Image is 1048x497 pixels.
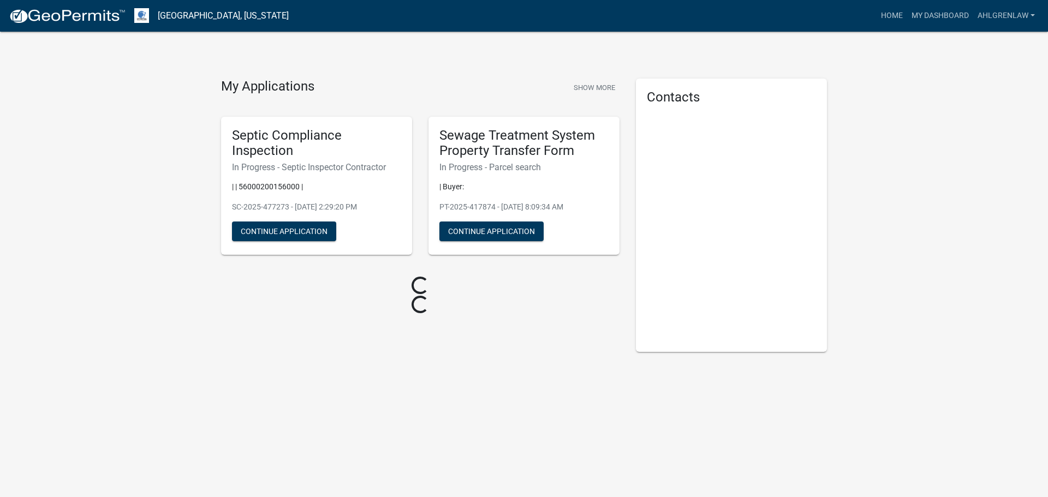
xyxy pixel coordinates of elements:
[221,79,314,95] h4: My Applications
[439,221,544,241] button: Continue Application
[232,181,401,193] p: | | 56000200156000 |
[647,89,816,105] h5: Contacts
[569,79,620,97] button: Show More
[439,181,609,193] p: | Buyer:
[439,128,609,159] h5: Sewage Treatment System Property Transfer Form
[232,128,401,159] h5: Septic Compliance Inspection
[232,162,401,172] h6: In Progress - Septic Inspector Contractor
[877,5,907,26] a: Home
[158,7,289,25] a: [GEOGRAPHIC_DATA], [US_STATE]
[232,221,336,241] button: Continue Application
[973,5,1039,26] a: AhlgrenLaw
[232,201,401,213] p: SC-2025-477273 - [DATE] 2:29:20 PM
[907,5,973,26] a: My Dashboard
[439,201,609,213] p: PT-2025-417874 - [DATE] 8:09:34 AM
[439,162,609,172] h6: In Progress - Parcel search
[134,8,149,23] img: Otter Tail County, Minnesota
